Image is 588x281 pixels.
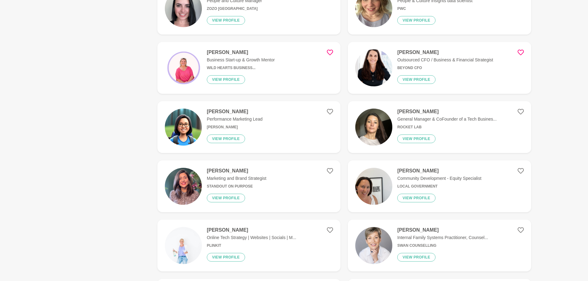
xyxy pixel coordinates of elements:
p: Internal Family Systems Practitioner, Counsel... [397,234,488,241]
h4: [PERSON_NAME] [397,49,493,56]
h4: [PERSON_NAME] [207,227,296,233]
a: [PERSON_NAME]Online Tech Strategy | Websites | Socials | M...PlinkitView profile [157,220,340,271]
h4: [PERSON_NAME] [207,168,266,174]
p: Business Start-up & Growth Mentor [207,57,275,63]
p: Community Development - Equity Specialist [397,175,481,182]
button: View profile [397,194,436,202]
a: [PERSON_NAME]General Manager & CoFounder of a Tech Busines...Rocket LabView profile [348,101,531,153]
h6: Local Government [397,184,481,189]
p: General Manager & CoFounder of a Tech Busines... [397,116,497,122]
h6: ZOZO [GEOGRAPHIC_DATA] [207,6,262,11]
button: View profile [397,134,436,143]
a: [PERSON_NAME]Internal Family Systems Practitioner, Counsel...Swan CounsellingView profile [348,220,531,271]
a: [PERSON_NAME]Community Development - Equity SpecialistLocal GovernmentView profile [348,160,531,212]
img: 5e52516cf66515a1fe2fc21831784cb11897bccb-1932x2576.jpg [355,109,392,146]
img: d489c5229f68b07f199672fa5571e46034f05aeb-1024x1536.jpg [355,49,392,86]
img: ac5f7d99ca64b28a322b0841bfc2eda53f1b179c-640x480.jpg [355,168,392,205]
h6: Swan Counselling [397,243,488,248]
h6: Wild Hearts Business... [207,66,275,70]
p: Marketing and Brand Strategist [207,175,266,182]
img: 7049a6d63f7d6cbce70f0b74332acad65188b8bf-1024x1024.jpg [165,109,202,146]
h4: [PERSON_NAME] [207,109,263,115]
p: Online Tech Strategy | Websites | Socials | M... [207,234,296,241]
img: eff773c0afb13897795bb265d5847ff58732333d-714x790.png [355,227,392,264]
img: 341c88685c54a1f65cae614fc0120e2cf24a3394-418x417.png [165,49,202,86]
a: [PERSON_NAME]Business Start-up & Growth MentorWild Hearts Business...View profile [157,42,340,94]
a: [PERSON_NAME]Marketing and Brand StrategistStandout On PurposeView profile [157,160,340,212]
h4: [PERSON_NAME] [397,109,497,115]
h4: [PERSON_NAME] [207,49,275,56]
p: Outsourced CFO / Business & Financial Strategist [397,57,493,63]
h6: Standout On Purpose [207,184,266,189]
a: [PERSON_NAME]Outsourced CFO / Business & Financial StrategistBeyond CFOView profile [348,42,531,94]
h4: [PERSON_NAME] [397,168,481,174]
button: View profile [207,134,245,143]
button: View profile [397,16,436,25]
button: View profile [397,75,436,84]
h6: Rocket Lab [397,125,497,130]
img: 6606889ac1a6905f8d8236cfe0e9496f07d28070-5600x4480.jpg [165,227,202,264]
img: 7136c2173951baeeb0f69b8bc52cce2a7f59656a-400x400.png [165,168,202,205]
button: View profile [397,253,436,262]
h6: Plinkit [207,243,296,248]
button: View profile [207,75,245,84]
button: View profile [207,194,245,202]
h6: Beyond CFO [397,66,493,70]
h6: PwC [397,6,473,11]
a: [PERSON_NAME]Performance Marketing Lead[PERSON_NAME]View profile [157,101,340,153]
button: View profile [207,16,245,25]
h6: [PERSON_NAME] [207,125,263,130]
p: Performance Marketing Lead [207,116,263,122]
button: View profile [207,253,245,262]
h4: [PERSON_NAME] [397,227,488,233]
